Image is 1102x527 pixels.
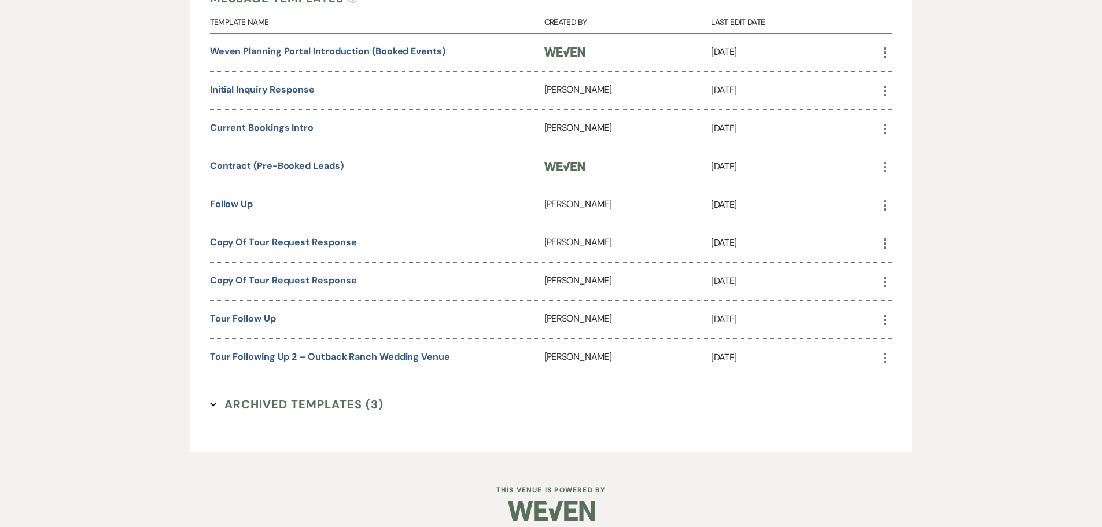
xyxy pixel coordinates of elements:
a: Initial Inquiry Response [210,83,315,95]
img: Weven Logo [544,162,585,171]
div: Last Edit Date [711,7,878,33]
img: Weven Logo [544,47,585,57]
div: [PERSON_NAME] [544,263,712,300]
p: [DATE] [711,235,878,250]
a: Contract (Pre-Booked Leads) [210,160,344,172]
a: Current Bookings intro [210,121,314,134]
div: [PERSON_NAME] [544,339,712,377]
a: Copy of Tour Request Response [210,236,357,248]
div: [PERSON_NAME] [544,72,712,109]
button: Archived Templates (3) [210,396,384,413]
p: [DATE] [711,274,878,289]
p: [DATE] [711,83,878,98]
a: Weven Planning Portal Introduction (Booked Events) [210,45,445,57]
div: Template Name [210,7,544,33]
p: [DATE] [711,312,878,327]
a: Tour Following Up 2 – Outback Ranch Wedding Venue [210,351,450,363]
a: Follow Up [210,198,253,210]
div: [PERSON_NAME] [544,301,712,338]
div: [PERSON_NAME] [544,110,712,148]
a: Copy of Tour Request Response [210,274,357,286]
a: Tour Follow Up [210,312,276,325]
div: Created By [544,7,712,33]
div: [PERSON_NAME] [544,224,712,262]
div: [PERSON_NAME] [544,186,712,224]
p: [DATE] [711,121,878,136]
p: [DATE] [711,350,878,365]
p: [DATE] [711,197,878,212]
p: [DATE] [711,159,878,174]
p: [DATE] [711,45,878,60]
